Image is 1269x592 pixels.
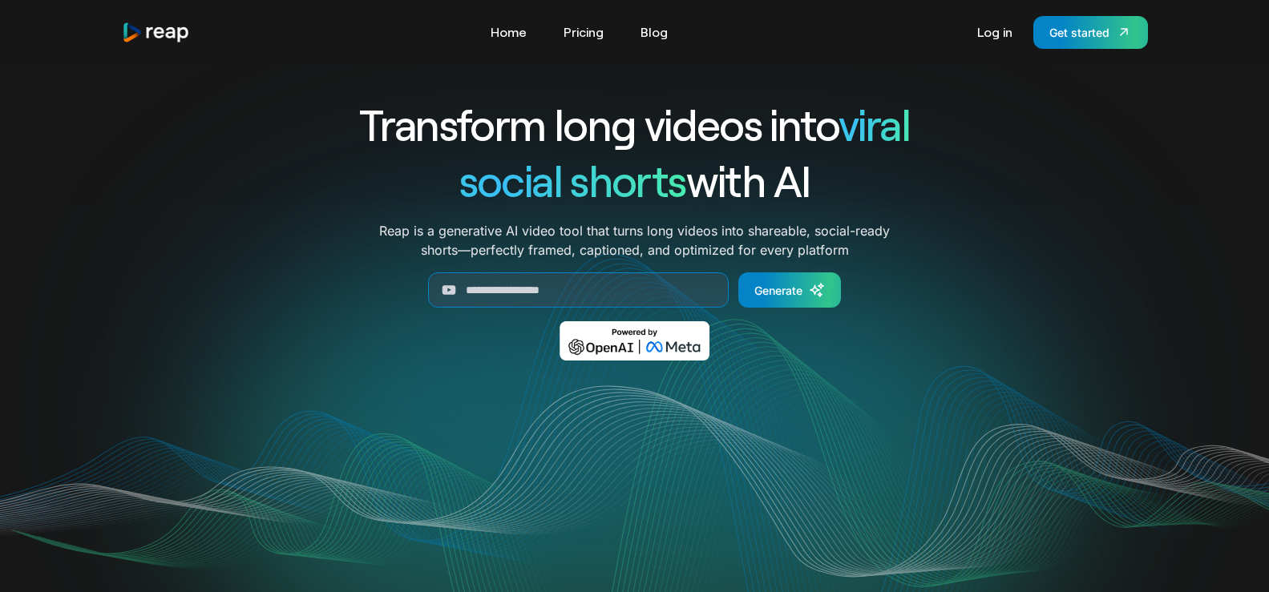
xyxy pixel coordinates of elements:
div: Generate [754,282,802,299]
img: reap logo [122,22,191,43]
form: Generate Form [301,272,968,308]
span: viral [839,98,910,150]
a: Blog [632,19,676,45]
a: Generate [738,272,841,308]
a: home [122,22,191,43]
span: social shorts [459,154,686,206]
a: Log in [969,19,1020,45]
div: Get started [1049,24,1109,41]
h1: with AI [301,152,968,208]
img: Powered by OpenAI & Meta [560,321,709,360]
a: Pricing [556,19,612,45]
h1: Transform long videos into [301,96,968,152]
p: Reap is a generative AI video tool that turns long videos into shareable, social-ready shorts—per... [379,221,890,260]
a: Home [483,19,535,45]
a: Get started [1033,16,1148,49]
